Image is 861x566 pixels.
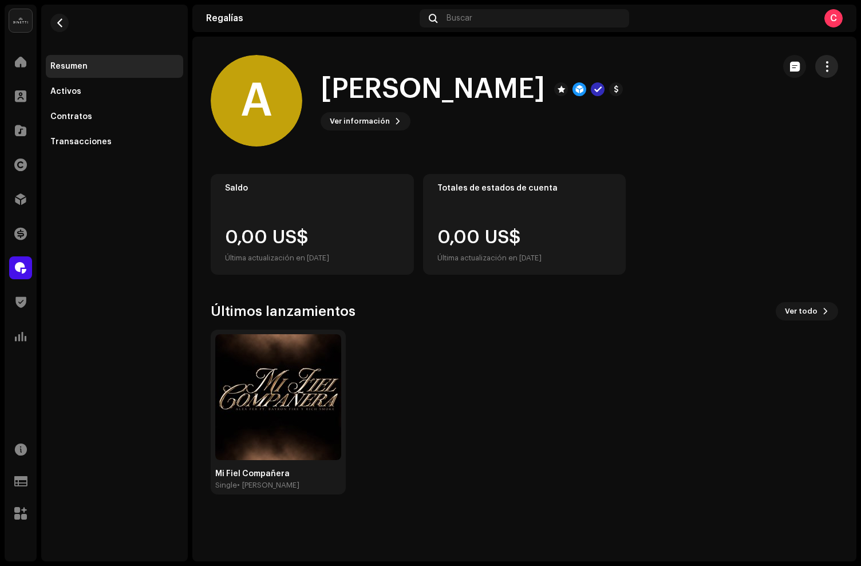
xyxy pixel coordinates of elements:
div: Contratos [50,112,92,121]
div: Activos [50,87,81,96]
div: Última actualización en [DATE] [225,251,329,265]
div: C [824,9,843,27]
img: a97225bb-6510-452f-a7d2-d2c284e5ba04 [215,334,341,460]
re-o-card-value: Totales de estados de cuenta [423,174,626,275]
button: Ver todo [776,302,838,320]
span: Ver todo [785,300,817,323]
button: Ver información [321,112,410,130]
div: Transacciones [50,137,112,147]
re-m-nav-item: Resumen [46,55,183,78]
div: A [211,55,302,147]
h3: Últimos lanzamientos [211,302,356,320]
div: Saldo [225,184,400,193]
re-m-nav-item: Activos [46,80,183,103]
div: • [PERSON_NAME] [237,481,299,490]
div: Resumen [50,62,88,71]
div: Single [215,481,237,490]
span: Buscar [447,14,472,23]
h1: [PERSON_NAME] [321,71,545,108]
div: Regalías [206,14,415,23]
span: Ver información [330,110,390,133]
div: Mi Fiel Compañera [215,469,341,478]
div: Última actualización en [DATE] [437,251,542,265]
div: Totales de estados de cuenta [437,184,612,193]
re-m-nav-item: Contratos [46,105,183,128]
img: 02a7c2d3-3c89-4098-b12f-2ff2945c95ee [9,9,32,32]
re-m-nav-item: Transacciones [46,130,183,153]
re-o-card-value: Saldo [211,174,414,275]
